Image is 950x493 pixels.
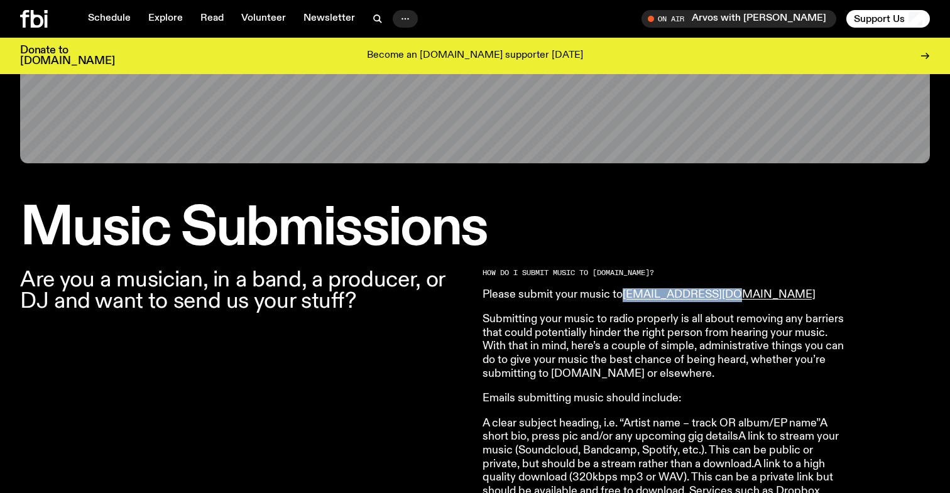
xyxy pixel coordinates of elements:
h3: Donate to [DOMAIN_NAME] [20,45,115,67]
button: On AirArvos with [PERSON_NAME] [642,10,836,28]
h1: Music Submissions [20,203,930,254]
a: Newsletter [296,10,363,28]
a: Explore [141,10,190,28]
button: Support Us [846,10,930,28]
h2: HOW DO I SUBMIT MUSIC TO [DOMAIN_NAME]? [483,269,844,276]
a: Volunteer [234,10,293,28]
span: Support Us [854,13,905,24]
a: [EMAIL_ADDRESS][DOMAIN_NAME] [623,289,816,300]
p: Please submit your music to [483,288,844,302]
p: Are you a musician, in a band, a producer, or DJ and want to send us your stuff? [20,269,467,312]
p: Emails submitting music should include: [483,392,844,406]
p: Submitting your music to radio properly is all about removing any barriers that could potentially... [483,313,844,381]
a: Schedule [80,10,138,28]
a: Read [193,10,231,28]
p: Become an [DOMAIN_NAME] supporter [DATE] [367,50,583,62]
